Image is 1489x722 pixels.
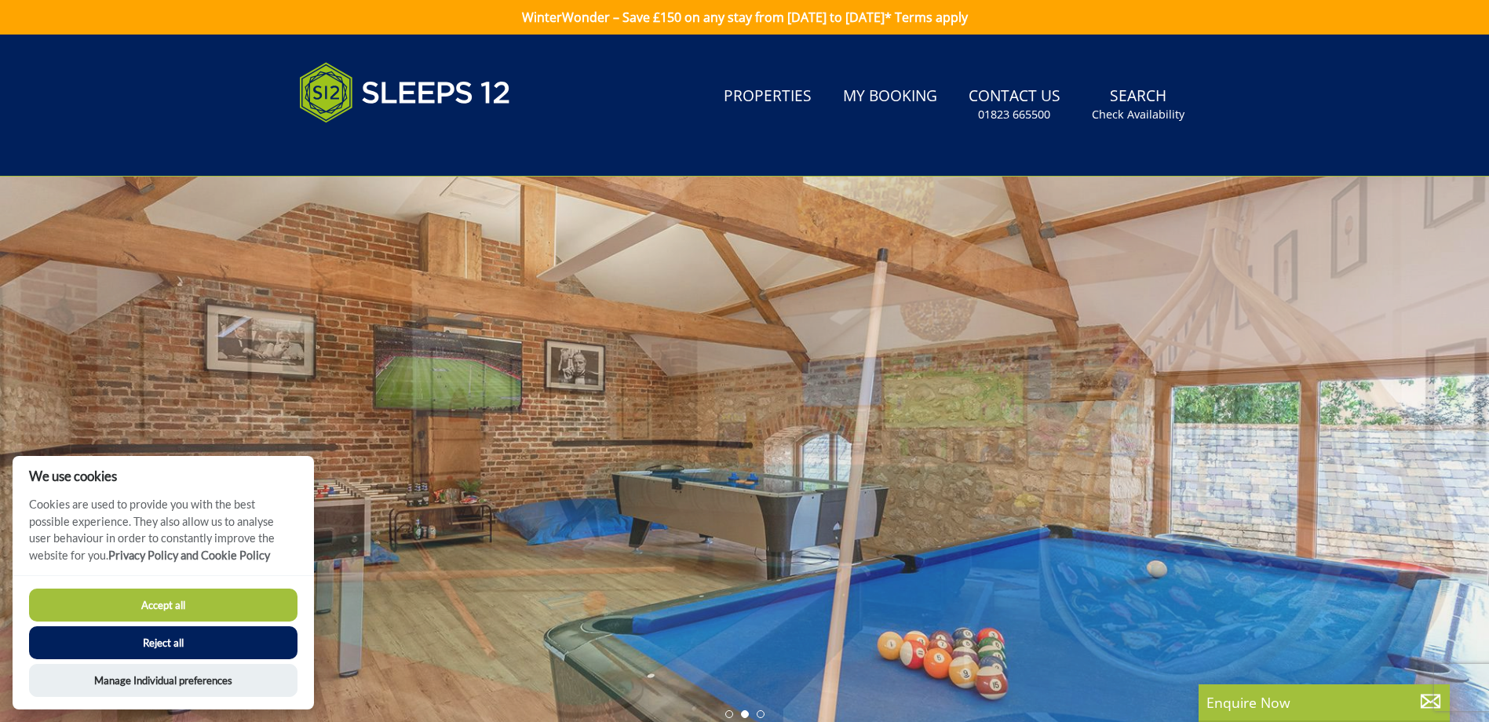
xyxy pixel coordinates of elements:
iframe: Customer reviews powered by Trustpilot [291,141,456,155]
a: Properties [717,79,818,115]
p: Cookies are used to provide you with the best possible experience. They also allow us to analyse ... [13,496,314,575]
small: 01823 665500 [978,107,1050,122]
button: Reject all [29,626,297,659]
img: Sleeps 12 [299,53,511,132]
h2: We use cookies [13,469,314,483]
p: Enquire Now [1206,692,1442,713]
button: Accept all [29,589,297,622]
a: Privacy Policy and Cookie Policy [108,549,270,562]
button: Manage Individual preferences [29,664,297,697]
a: Contact Us01823 665500 [962,79,1067,130]
small: Check Availability [1092,107,1184,122]
a: My Booking [837,79,943,115]
a: SearchCheck Availability [1086,79,1191,130]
